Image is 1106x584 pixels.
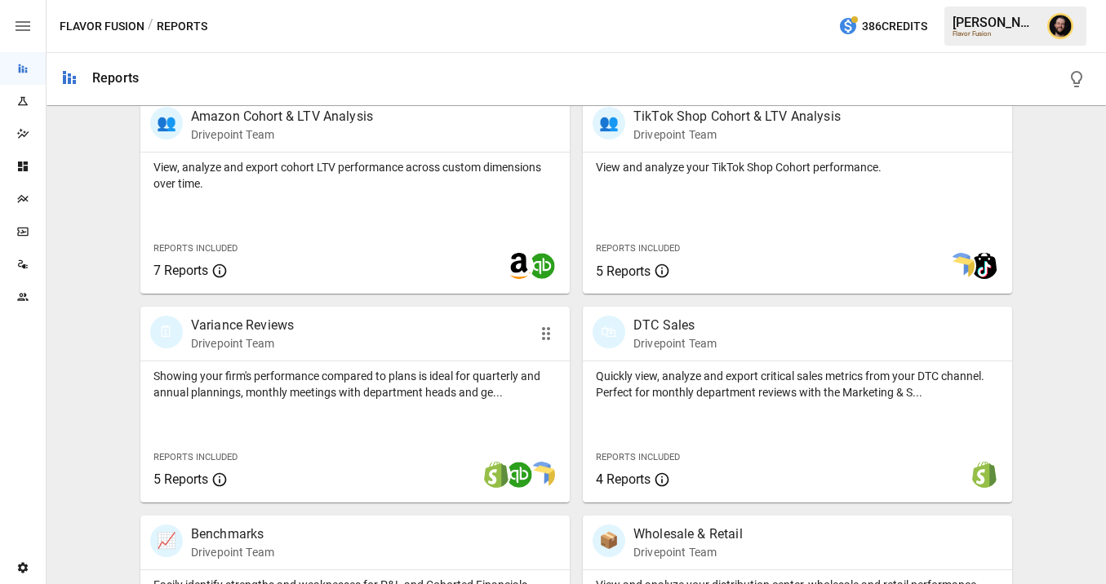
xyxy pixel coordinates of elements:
[862,16,927,37] span: 386 Credits
[593,316,625,348] div: 🛍
[506,253,532,279] img: amazon
[593,107,625,139] div: 👥
[150,316,183,348] div: 🗓
[948,253,975,279] img: smart model
[191,524,274,544] p: Benchmarks
[153,243,238,254] span: Reports Included
[191,335,294,352] p: Drivepoint Team
[153,471,208,487] span: 5 Reports
[153,263,208,278] span: 7 Reports
[60,16,144,37] button: Flavor Fusion
[633,524,743,544] p: Wholesale & Retail
[92,70,139,86] div: Reports
[153,159,557,192] p: View, analyze and export cohort LTV performance across custom dimensions over time.
[633,335,717,352] p: Drivepoint Team
[150,107,183,139] div: 👥
[953,30,1037,38] div: Flavor Fusion
[633,544,743,560] p: Drivepoint Team
[596,471,651,487] span: 4 Reports
[153,452,238,462] span: Reports Included
[529,253,555,279] img: quickbooks
[593,524,625,557] div: 📦
[150,524,183,557] div: 📈
[506,462,532,488] img: quickbooks
[153,368,557,400] p: Showing your firm's performance compared to plans is ideal for quarterly and annual plannings, mo...
[596,452,680,462] span: Reports Included
[953,15,1037,30] div: [PERSON_NAME]
[971,253,997,279] img: tiktok
[1047,13,1073,39] img: Ciaran Nugent
[148,16,153,37] div: /
[971,462,997,488] img: shopify
[191,126,373,143] p: Drivepoint Team
[1037,3,1083,49] button: Ciaran Nugent
[596,368,999,400] p: Quickly view, analyze and export critical sales metrics from your DTC channel. Perfect for monthl...
[191,544,274,560] p: Drivepoint Team
[596,263,651,279] span: 5 Reports
[633,107,841,126] p: TikTok Shop Cohort & LTV Analysis
[633,316,717,335] p: DTC Sales
[596,243,680,254] span: Reports Included
[529,462,555,488] img: smart model
[483,462,509,488] img: shopify
[191,107,373,126] p: Amazon Cohort & LTV Analysis
[596,159,999,175] p: View and analyze your TikTok Shop Cohort performance.
[191,316,294,335] p: Variance Reviews
[832,11,934,42] button: 386Credits
[633,126,841,143] p: Drivepoint Team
